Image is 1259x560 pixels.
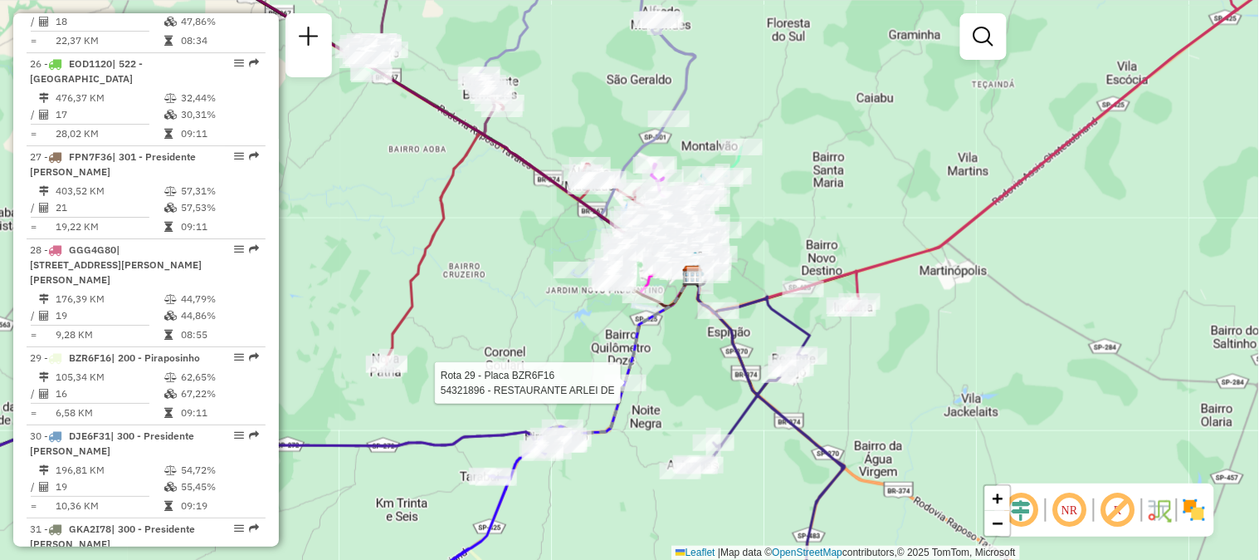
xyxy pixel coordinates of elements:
td: / [30,479,38,495]
td: 19,22 KM [55,219,163,235]
td: 196,81 KM [55,462,163,479]
a: Exibir filtros [967,20,1000,53]
img: Exibir/Ocultar setores [1181,497,1208,523]
span: 26 - [30,57,143,85]
em: Opções [234,352,244,362]
td: 09:11 [180,125,259,142]
td: 17 [55,106,163,123]
a: Nova sessão e pesquisa [292,20,325,57]
td: 67,22% [180,386,259,402]
span: | [STREET_ADDRESS][PERSON_NAME][PERSON_NAME] [30,243,202,286]
i: Tempo total em rota [164,129,173,139]
a: OpenStreetMap [773,547,843,558]
span: + [993,488,1003,508]
img: Fads [685,251,706,273]
img: Cross PA [683,264,705,286]
i: Tempo total em rota [164,408,173,418]
em: Rota exportada [249,151,259,161]
td: 44,79% [180,291,259,307]
i: % de utilização da cubagem [164,482,177,492]
i: % de utilização da cubagem [164,389,177,399]
td: 22,37 KM [55,32,163,49]
td: 09:11 [180,219,259,235]
td: = [30,327,38,343]
td: 28,02 KM [55,125,163,142]
i: Total de Atividades [39,110,49,120]
td: 09:11 [180,405,259,421]
i: % de utilização da cubagem [164,311,177,321]
td: 54,72% [180,462,259,479]
em: Opções [234,151,244,161]
em: Rota exportada [249,352,259,362]
span: − [993,513,1003,533]
span: FPN7F36 [69,150,112,163]
span: Ocultar NR [1050,490,1090,530]
i: Tempo total em rota [164,330,173,340]
span: BZR6F16 [69,351,111,364]
td: = [30,125,38,142]
span: GKA2I78 [69,523,111,535]
i: % de utilização do peso [164,93,177,103]
span: 30 - [30,430,194,457]
td: 62,65% [180,369,259,386]
a: Leaflet [676,547,715,558]
td: 16 [55,386,163,402]
i: Total de Atividades [39,17,49,27]
td: 9,28 KM [55,327,163,343]
img: CDD Presidente Prudente [682,265,704,287]
i: % de utilização do peso [164,294,177,304]
i: Tempo total em rota [164,222,173,232]
em: Opções [234,244,244,254]
td: 08:34 [180,32,259,49]
div: Atividade não roteirizada - SUPERMERCADO ESTRELA [622,214,664,231]
em: Rota exportada [249,58,259,68]
td: = [30,405,38,421]
span: 28 - [30,243,202,286]
em: Opções [234,58,244,68]
i: % de utilização do peso [164,186,177,196]
td: = [30,498,38,514]
td: 176,39 KM [55,291,163,307]
td: 10,36 KM [55,498,163,514]
div: Map data © contributors,© 2025 TomTom, Microsoft [671,546,1020,560]
i: % de utilização da cubagem [164,110,177,120]
em: Rota exportada [249,523,259,533]
td: / [30,307,38,324]
i: Tempo total em rota [164,501,173,511]
i: Total de Atividades [39,389,49,399]
td: 476,37 KM [55,90,163,106]
td: 30,31% [180,106,259,123]
td: / [30,13,38,30]
td: 32,44% [180,90,259,106]
i: Tempo total em rota [164,36,173,46]
span: Exibir rótulo [1098,490,1138,530]
i: Distância Total [39,93,49,103]
td: 403,52 KM [55,183,163,199]
span: | 300 - Presidente [PERSON_NAME] [30,523,195,550]
td: 08:55 [180,327,259,343]
td: 57,31% [180,183,259,199]
td: 6,58 KM [55,405,163,421]
td: 44,86% [180,307,259,324]
i: Distância Total [39,465,49,475]
em: Rota exportada [249,244,259,254]
em: Opções [234,430,244,440]
span: DJE6F31 [69,430,110,442]
span: | 301 - Presidente [PERSON_NAME] [30,150,196,178]
i: % de utilização da cubagem [164,203,177,213]
span: 29 - [30,351,200,364]
span: 27 - [30,150,196,178]
em: Rota exportada [249,430,259,440]
td: 55,45% [180,479,259,495]
img: Fluxo de ruas [1146,497,1173,523]
td: 19 [55,479,163,495]
td: = [30,32,38,49]
i: % de utilização do peso [164,372,177,382]
i: % de utilização da cubagem [164,17,177,27]
i: Distância Total [39,294,49,304]
span: | [718,547,720,558]
td: / [30,386,38,402]
i: Total de Atividades [39,311,49,321]
span: Ocultar deslocamento [1002,490,1042,530]
td: 47,86% [180,13,259,30]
